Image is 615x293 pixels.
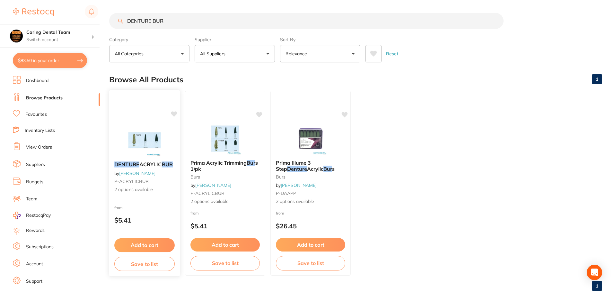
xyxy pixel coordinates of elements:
b: DENTURE ACRYLIC BUR [114,161,175,168]
span: ACRYLIC [139,161,162,168]
span: 2 options available [276,198,345,205]
span: from [114,205,123,210]
span: s [332,166,335,172]
span: RestocqPay [26,212,51,219]
a: Dashboard [26,78,48,84]
span: Acrylic [307,166,323,172]
a: Browse Products [26,95,63,101]
a: Account [26,261,43,267]
a: 1 [592,73,602,86]
span: from [276,211,284,215]
a: 1 [592,279,602,292]
span: Prima Acrylic Trimming [190,160,247,166]
span: P-ACRYLICBUR [190,190,224,196]
small: burs [276,174,345,179]
span: 2 options available [114,187,175,193]
label: Sort By [280,37,360,42]
button: All Suppliers [195,45,275,62]
label: Supplier [195,37,275,42]
button: Save to list [114,257,175,271]
em: Bur [323,166,332,172]
p: All Categories [115,50,146,57]
h2: Browse All Products [109,75,183,84]
label: Category [109,37,189,42]
span: by [190,182,231,188]
em: Denture [287,166,307,172]
span: from [190,211,199,215]
button: Add to cart [276,238,345,252]
em: Bur [247,160,255,166]
a: [PERSON_NAME] [195,182,231,188]
button: Save to list [276,256,345,270]
a: Budgets [26,179,43,185]
span: 2 options available [190,198,260,205]
img: DENTURE ACRYLIC BUR [123,124,165,156]
p: All Suppliers [200,50,228,57]
p: Relevance [286,50,310,57]
img: RestocqPay [13,212,21,219]
a: Subscriptions [26,244,54,250]
small: burs [190,174,260,179]
a: Restocq Logo [13,5,54,20]
button: Add to cart [114,238,175,252]
p: $5.41 [190,222,260,230]
button: Save to list [190,256,260,270]
b: Prima Illume 3 Step Denture Acrylic Burs [276,160,345,172]
img: Caring Dental Team [10,30,23,42]
button: Add to cart [190,238,260,252]
a: Inventory Lists [25,127,55,134]
div: Open Intercom Messenger [587,265,602,280]
span: P-DAAPP [276,190,296,196]
span: by [114,170,155,176]
h4: Caring Dental Team [26,29,91,36]
a: [PERSON_NAME] [119,170,155,176]
a: Support [26,278,42,285]
p: Switch account [26,37,91,43]
em: BUR [162,161,173,168]
img: Restocq Logo [13,8,54,16]
b: Prima Acrylic Trimming Burs 1/pk [190,160,260,172]
a: Team [26,196,37,202]
button: $83.50 in your order [13,53,87,68]
a: Rewards [26,227,45,234]
img: Prima Acrylic Trimming Burs 1/pk [204,123,246,155]
p: $5.41 [114,216,175,224]
a: Suppliers [26,161,45,168]
img: Prima Illume 3 Step Denture Acrylic Burs [290,123,331,155]
p: $26.45 [276,222,345,230]
button: All Categories [109,45,189,62]
button: Relevance [280,45,360,62]
span: P-ACRYLICBUR [114,178,149,184]
span: s 1/pk [190,160,258,172]
span: Prima Illume 3 Step [276,160,311,172]
em: DENTURE [114,161,139,168]
a: [PERSON_NAME] [281,182,317,188]
a: View Orders [26,144,52,151]
button: Reset [384,45,400,62]
input: Search Products [109,13,504,29]
a: Favourites [25,111,47,118]
span: by [276,182,317,188]
a: RestocqPay [13,212,51,219]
